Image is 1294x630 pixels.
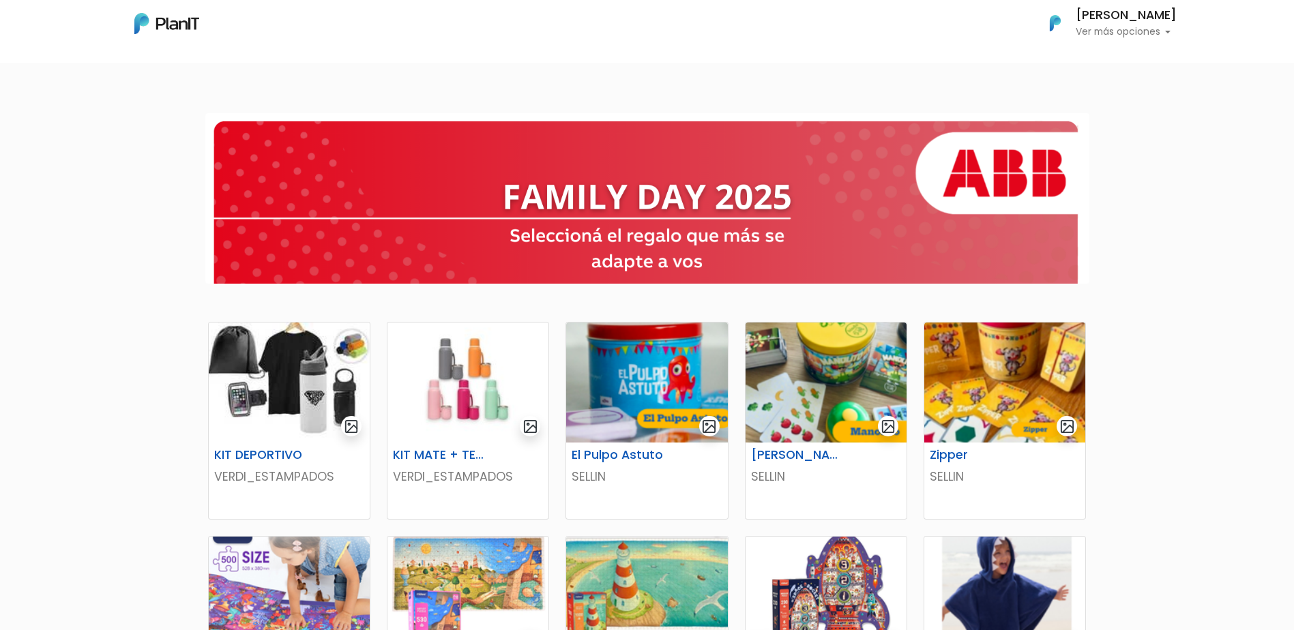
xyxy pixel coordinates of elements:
[1040,8,1070,38] img: PlanIt Logo
[924,322,1086,520] a: gallery-light Zipper SELLIN
[745,322,907,520] a: gallery-light [PERSON_NAME] SELLIN
[209,322,370,442] img: thumb_WhatsApp_Image_2025-05-26_at_09.52.07.jpeg
[344,419,359,434] img: gallery-light
[930,468,1080,485] p: SELLIN
[701,419,717,434] img: gallery-light
[206,448,317,462] h6: KIT DEPORTIVO
[1076,10,1177,22] h6: [PERSON_NAME]
[746,322,907,442] img: thumb_Captura_de_pantalla_2025-07-29_104833.png
[214,468,364,485] p: VERDI_ESTAMPADOS
[387,322,549,520] a: gallery-light KIT MATE + TERMO VERDI_ESTAMPADOS
[385,448,496,462] h6: KIT MATE + TERMO
[565,322,728,520] a: gallery-light El Pulpo Astuto SELLIN
[566,322,727,442] img: thumb_Captura_de_pantalla_2025-07-29_101456.png
[924,322,1085,442] img: thumb_Captura_de_pantalla_2025-07-29_105257.png
[208,322,370,520] a: gallery-light KIT DEPORTIVO VERDI_ESTAMPADOS
[563,448,675,462] h6: El Pulpo Astuto
[881,419,896,434] img: gallery-light
[134,13,199,34] img: PlanIt Logo
[922,448,1033,462] h6: Zipper
[1032,5,1177,41] button: PlanIt Logo [PERSON_NAME] Ver más opciones
[572,468,722,485] p: SELLIN
[393,468,543,485] p: VERDI_ESTAMPADOS
[743,448,854,462] h6: [PERSON_NAME]
[751,468,901,485] p: SELLIN
[387,322,548,442] img: thumb_2000___2000-Photoroom_-_2025-07-02T103351.963.jpg
[1076,27,1177,37] p: Ver más opciones
[1059,419,1075,434] img: gallery-light
[523,419,538,434] img: gallery-light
